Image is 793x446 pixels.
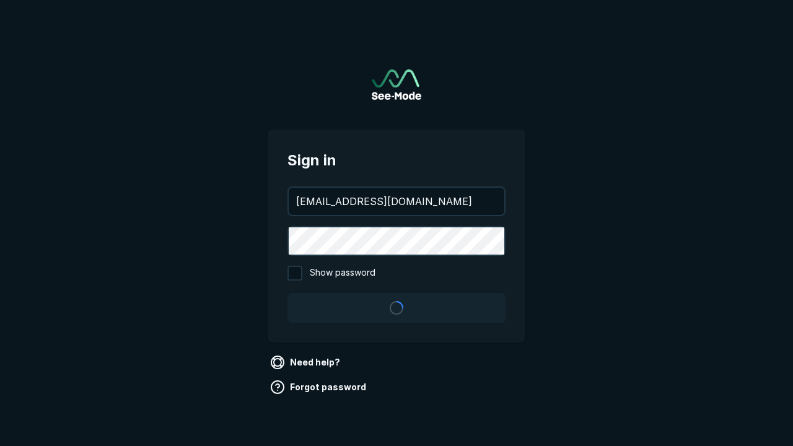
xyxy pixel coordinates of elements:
input: your@email.com [289,188,504,215]
a: Need help? [268,352,345,372]
img: See-Mode Logo [372,69,421,100]
a: Forgot password [268,377,371,397]
span: Sign in [287,149,506,172]
span: Show password [310,266,375,281]
a: Go to sign in [372,69,421,100]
